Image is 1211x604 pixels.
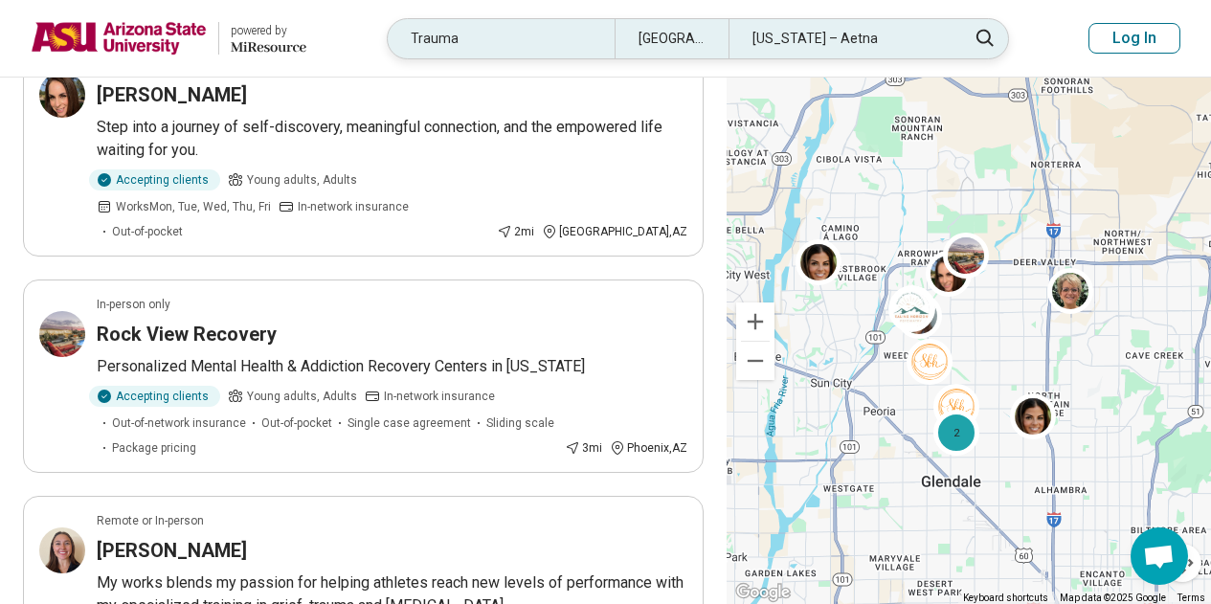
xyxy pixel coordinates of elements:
[1131,527,1188,585] div: Open chat
[89,386,220,407] div: Accepting clients
[31,15,306,61] a: Arizona State Universitypowered by
[97,321,277,347] h3: Rock View Recovery
[1060,593,1166,603] span: Map data ©2025 Google
[97,81,247,108] h3: [PERSON_NAME]
[247,171,357,189] span: Young adults, Adults
[97,116,687,162] p: Step into a journey of self-discovery, meaningful connection, and the empowered life waiting for ...
[1088,23,1180,54] button: Log In
[615,19,729,58] div: [GEOGRAPHIC_DATA]
[348,414,471,432] span: Single case agreement
[112,223,183,240] span: Out-of-pocket
[247,388,357,405] span: Young adults, Adults
[261,414,332,432] span: Out-of-pocket
[112,439,196,457] span: Package pricing
[729,19,955,58] div: [US_STATE] – Aetna
[565,439,602,457] div: 3 mi
[542,223,687,240] div: [GEOGRAPHIC_DATA] , AZ
[736,302,774,341] button: Zoom in
[384,388,495,405] span: In-network insurance
[497,223,534,240] div: 2 mi
[31,15,207,61] img: Arizona State University
[610,439,687,457] div: Phoenix , AZ
[89,169,220,190] div: Accepting clients
[388,19,615,58] div: Trauma
[486,414,554,432] span: Sliding scale
[1177,593,1205,603] a: Terms (opens in new tab)
[231,22,306,39] div: powered by
[97,355,687,378] p: Personalized Mental Health & Addiction Recovery Centers in [US_STATE]
[736,342,774,380] button: Zoom out
[933,409,979,455] div: 2
[97,296,170,313] p: In-person only
[97,537,247,564] h3: [PERSON_NAME]
[298,198,409,215] span: In-network insurance
[112,414,246,432] span: Out-of-network insurance
[97,512,204,529] p: Remote or In-person
[116,198,271,215] span: Works Mon, Tue, Wed, Thu, Fri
